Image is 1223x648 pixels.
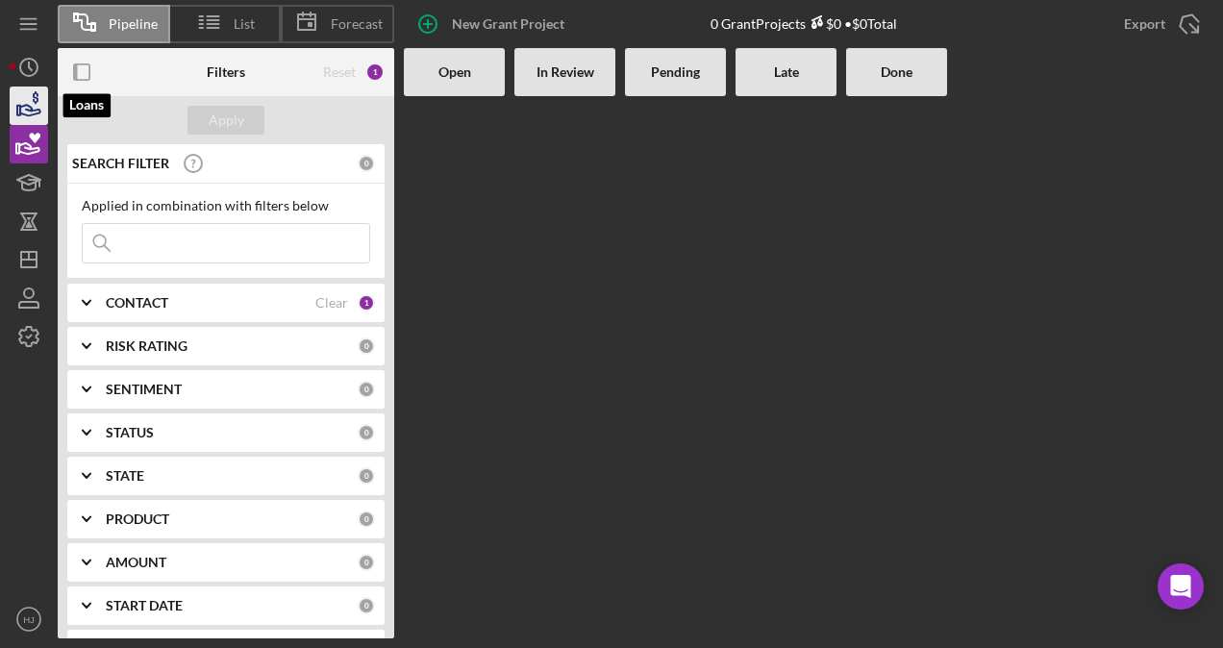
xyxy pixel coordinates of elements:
div: 0 [358,554,375,571]
div: $0 [806,15,841,32]
div: Reset [323,64,356,80]
div: 0 [358,511,375,528]
b: Open [438,64,471,80]
div: 1 [358,294,375,312]
b: CONTACT [106,295,168,311]
b: Late [774,64,799,80]
b: Filters [207,64,245,80]
button: New Grant Project [404,5,584,43]
div: New Grant Project [452,5,564,43]
div: 0 [358,155,375,172]
div: 0 [358,381,375,398]
b: Pending [651,64,700,80]
b: STATUS [106,425,154,440]
b: PRODUCT [106,511,169,527]
text: HJ [23,614,35,625]
b: In Review [537,64,594,80]
b: START DATE [106,598,183,613]
span: Forecast [331,16,383,32]
div: Export [1124,5,1165,43]
b: AMOUNT [106,555,166,570]
div: Applied in combination with filters below [82,198,370,213]
div: 0 [358,467,375,485]
span: Pipeline [109,16,158,32]
button: Apply [187,106,264,135]
b: SEARCH FILTER [72,156,169,171]
div: 0 Grant Projects • $0 Total [711,15,897,32]
div: 1 [365,62,385,82]
div: Clear [315,295,348,311]
button: HJ [10,600,48,638]
div: 0 [358,424,375,441]
div: 0 [358,597,375,614]
span: List [234,16,255,32]
button: Export [1105,5,1213,43]
b: Done [881,64,912,80]
b: STATE [106,468,144,484]
div: 0 [358,337,375,355]
div: Apply [209,106,244,135]
b: SENTIMENT [106,382,182,397]
b: RISK RATING [106,338,187,354]
div: Open Intercom Messenger [1158,563,1204,610]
